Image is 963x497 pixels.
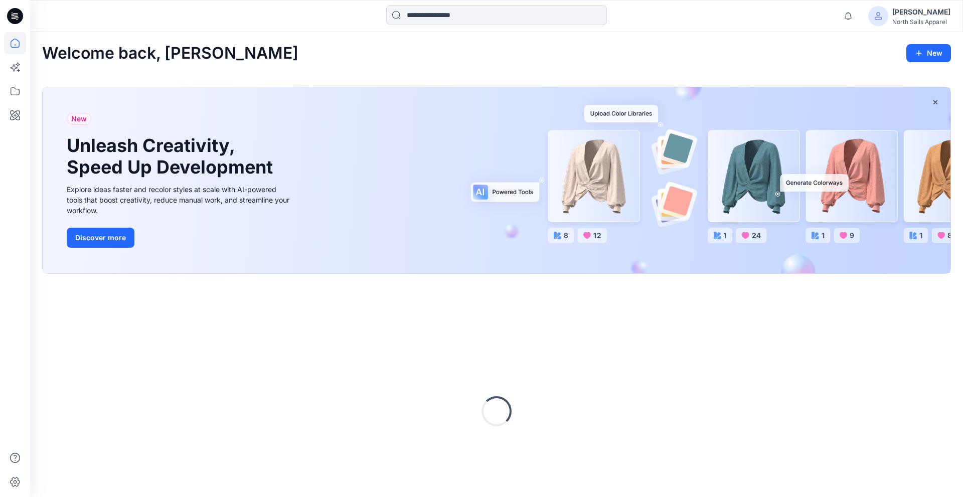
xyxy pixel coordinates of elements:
[892,6,950,18] div: [PERSON_NAME]
[42,44,298,63] h2: Welcome back, [PERSON_NAME]
[67,228,134,248] button: Discover more
[906,44,951,62] button: New
[67,184,292,216] div: Explore ideas faster and recolor styles at scale with AI-powered tools that boost creativity, red...
[67,135,277,178] h1: Unleash Creativity, Speed Up Development
[874,12,882,20] svg: avatar
[892,18,950,26] div: North Sails Apparel
[67,228,292,248] a: Discover more
[71,113,87,125] span: New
